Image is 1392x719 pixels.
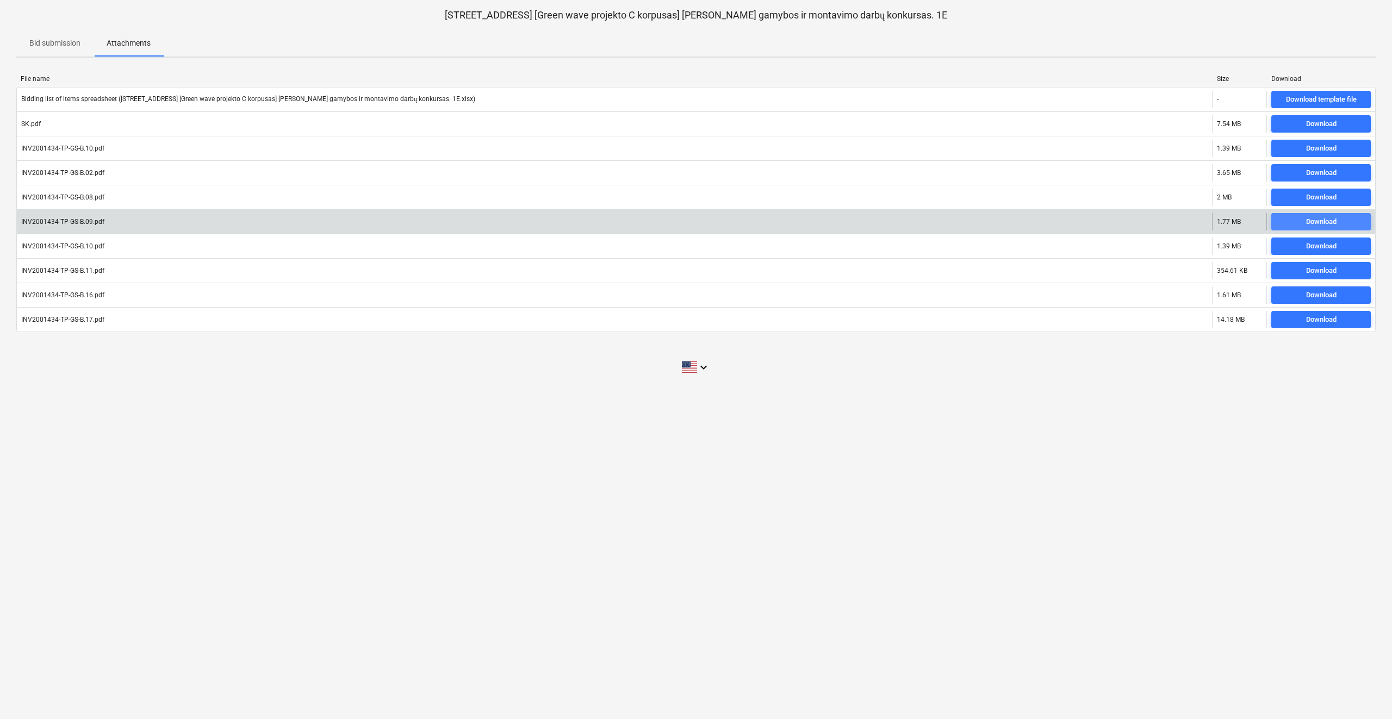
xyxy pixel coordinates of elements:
p: [STREET_ADDRESS] [Green wave projekto C korpusas] [PERSON_NAME] gamybos ir montavimo darbų konkur... [16,9,1376,22]
div: Download template file [1286,93,1357,106]
div: 3.65 MB [1217,169,1241,177]
div: Bidding list of items spreadsheet ([STREET_ADDRESS] [Green wave projekto C korpusas] [PERSON_NAME... [21,95,475,103]
div: 14.18 MB [1217,316,1245,323]
div: Download [1306,142,1337,155]
button: Download [1271,311,1371,328]
div: INV2001434-TP-GS-B.11.pdf [21,267,104,274]
button: Download [1271,189,1371,206]
div: 1.39 MB [1217,145,1241,152]
p: Attachments [107,37,151,49]
div: 1.77 MB [1217,218,1241,226]
div: File name [21,75,1208,83]
div: Download [1306,118,1337,130]
div: Download [1306,191,1337,204]
div: INV2001434-TP-GS-B.16.pdf [21,291,104,299]
button: Download [1271,115,1371,133]
div: Download [1271,75,1371,83]
div: INV2001434-TP-GS-B.10.pdf [21,145,104,152]
p: Bid submission [29,37,80,49]
div: Download [1306,265,1337,277]
div: 1.39 MB [1217,242,1241,250]
div: 7.54 MB [1217,120,1241,128]
div: Download [1306,314,1337,326]
div: Download [1306,240,1337,253]
div: Download [1306,289,1337,302]
div: INV2001434-TP-GS-B.10.pdf [21,242,104,250]
i: keyboard_arrow_down [697,361,710,374]
div: Download [1306,167,1337,179]
button: Download [1271,164,1371,182]
div: INV2001434-TP-GS-B.02.pdf [21,169,104,177]
div: 354.61 KB [1217,267,1247,274]
div: INV2001434-TP-GS-B.08.pdf [21,193,104,201]
button: Download [1271,286,1371,304]
div: Download [1306,216,1337,228]
div: SK.pdf [21,120,41,128]
button: Download template file [1271,91,1371,108]
button: Download [1271,262,1371,279]
div: 1.61 MB [1217,291,1241,299]
div: Size [1217,75,1263,83]
div: INV2001434-TP-GS-B.17.pdf [21,316,104,323]
button: Download [1271,237,1371,255]
div: 2 MB [1217,193,1232,201]
button: Download [1271,140,1371,157]
div: - [1217,96,1219,103]
button: Download [1271,213,1371,230]
div: INV2001434-TP-GS-B.09.pdf [21,218,104,226]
